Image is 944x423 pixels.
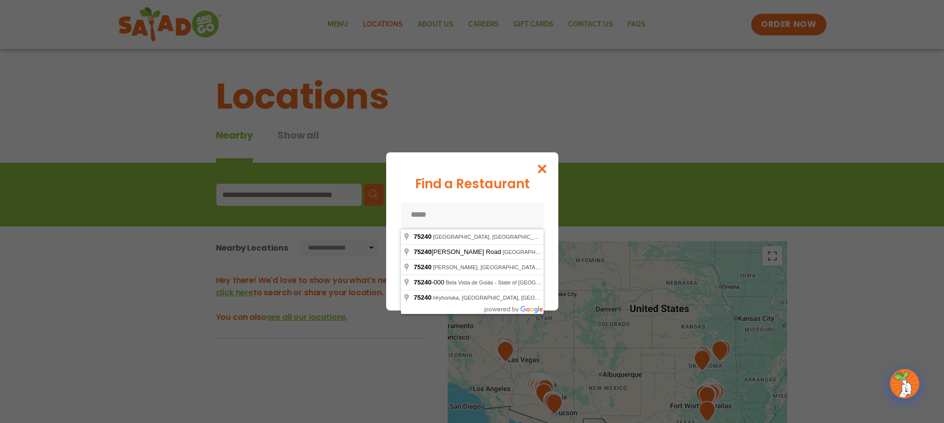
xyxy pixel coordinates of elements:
span: Hryhorivka, [GEOGRAPHIC_DATA], [GEOGRAPHIC_DATA] [433,295,578,301]
span: 75240 [414,263,431,271]
span: 75240 [414,233,431,240]
img: wpChatIcon [891,370,918,397]
span: [PERSON_NAME], [GEOGRAPHIC_DATA], [GEOGRAPHIC_DATA] [433,264,596,270]
span: [GEOGRAPHIC_DATA], [GEOGRAPHIC_DATA], [GEOGRAPHIC_DATA] [433,234,608,240]
span: -000 [414,279,446,286]
span: 75240 [414,294,431,301]
div: Find a Restaurant [401,174,544,194]
span: [GEOGRAPHIC_DATA], [GEOGRAPHIC_DATA], [GEOGRAPHIC_DATA] [503,249,678,255]
span: Bela Vista de Goiás - State of [GEOGRAPHIC_DATA], [GEOGRAPHIC_DATA] [446,280,634,285]
button: Close modal [526,152,558,185]
span: 75240 [414,248,431,255]
span: [PERSON_NAME] Road [414,248,503,255]
span: 75240 [414,279,431,286]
